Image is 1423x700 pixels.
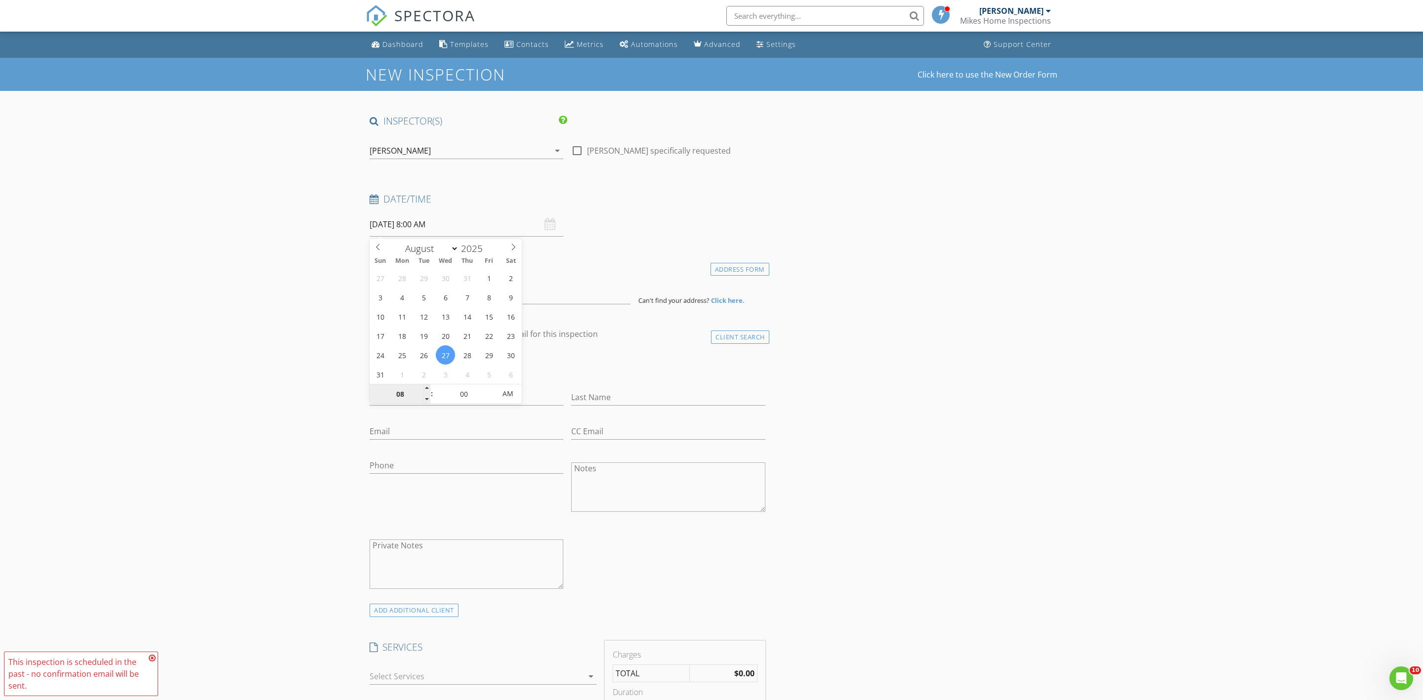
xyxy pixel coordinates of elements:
span: August 26, 2025 [414,345,433,365]
img: The Best Home Inspection Software - Spectora [366,5,387,27]
span: August 22, 2025 [479,326,499,345]
input: Year [459,242,491,255]
span: August 19, 2025 [414,326,433,345]
span: August 5, 2025 [414,288,433,307]
span: August 7, 2025 [458,288,477,307]
span: July 31, 2025 [458,268,477,288]
strong: $0.00 [734,668,754,679]
span: Sun [370,258,391,264]
i: arrow_drop_down [551,145,563,157]
div: Support Center [994,40,1051,49]
a: Settings [753,36,800,54]
div: Charges [613,649,757,660]
td: TOTAL [613,665,690,682]
div: Settings [766,40,796,49]
a: Contacts [501,36,553,54]
span: July 30, 2025 [436,268,455,288]
span: September 3, 2025 [436,365,455,384]
span: Click to toggle [494,384,521,404]
span: Can't find your address? [638,296,710,305]
span: September 1, 2025 [392,365,412,384]
div: Metrics [577,40,604,49]
span: September 4, 2025 [458,365,477,384]
span: August 30, 2025 [501,345,520,365]
div: Duration [613,686,757,698]
div: Address Form [711,263,769,276]
span: August 17, 2025 [371,326,390,345]
div: Templates [450,40,489,49]
span: August 23, 2025 [501,326,520,345]
span: Wed [435,258,457,264]
span: Mon [391,258,413,264]
a: Dashboard [368,36,427,54]
a: Templates [435,36,493,54]
div: Automations [631,40,678,49]
span: August 14, 2025 [458,307,477,326]
div: [PERSON_NAME] [979,6,1044,16]
span: Tue [413,258,435,264]
span: August 27, 2025 [436,345,455,365]
div: Advanced [704,40,741,49]
span: July 27, 2025 [371,268,390,288]
span: July 29, 2025 [414,268,433,288]
span: September 5, 2025 [479,365,499,384]
span: Sat [500,258,522,264]
div: Contacts [516,40,549,49]
a: Metrics [561,36,608,54]
div: Mikes Home Inspections [960,16,1051,26]
div: [PERSON_NAME] [370,146,431,155]
span: August 10, 2025 [371,307,390,326]
span: August 12, 2025 [414,307,433,326]
span: August 1, 2025 [479,268,499,288]
span: August 29, 2025 [479,345,499,365]
input: Select date [370,212,563,237]
span: August 2, 2025 [501,268,520,288]
a: Automations (Basic) [616,36,682,54]
span: August 24, 2025 [371,345,390,365]
h4: Location [370,260,765,273]
a: SPECTORA [366,13,475,34]
span: August 15, 2025 [479,307,499,326]
span: August 9, 2025 [501,288,520,307]
span: August 28, 2025 [458,345,477,365]
span: August 25, 2025 [392,345,412,365]
div: Client Search [711,330,769,344]
div: Dashboard [382,40,423,49]
input: Search everything... [726,6,924,26]
strong: Click here. [711,296,745,305]
label: Enable Client CC email for this inspection [446,329,598,339]
span: August 6, 2025 [436,288,455,307]
span: August 16, 2025 [501,307,520,326]
span: September 6, 2025 [501,365,520,384]
span: Thu [457,258,478,264]
h1: New Inspection [366,66,585,83]
span: : [430,384,433,404]
span: Fri [478,258,500,264]
span: August 8, 2025 [479,288,499,307]
span: SPECTORA [394,5,475,26]
h4: INSPECTOR(S) [370,115,567,127]
a: Click here to use the New Order Form [918,71,1057,79]
a: Support Center [980,36,1055,54]
h4: Date/Time [370,193,765,206]
span: August 3, 2025 [371,288,390,307]
span: August 13, 2025 [436,307,455,326]
h4: SERVICES [370,641,597,654]
label: [PERSON_NAME] specifically requested [587,146,731,156]
span: August 20, 2025 [436,326,455,345]
span: August 11, 2025 [392,307,412,326]
span: July 28, 2025 [392,268,412,288]
div: ADD ADDITIONAL client [370,604,459,617]
span: August 31, 2025 [371,365,390,384]
span: August 21, 2025 [458,326,477,345]
a: Advanced [690,36,745,54]
span: August 18, 2025 [392,326,412,345]
span: August 4, 2025 [392,288,412,307]
div: This inspection is scheduled in the past - no confirmation email will be sent. [8,656,146,692]
iframe: Intercom live chat [1389,666,1413,690]
i: arrow_drop_down [585,670,597,682]
span: 10 [1410,666,1421,674]
span: September 2, 2025 [414,365,433,384]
